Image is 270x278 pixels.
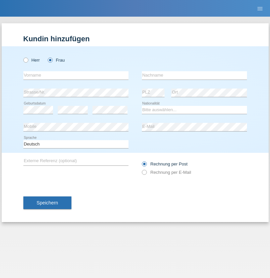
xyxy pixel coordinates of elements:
label: Rechnung per E-Mail [142,170,191,175]
input: Rechnung per Post [142,161,146,170]
input: Frau [48,58,52,62]
a: menu [253,6,267,10]
label: Frau [48,58,65,63]
input: Rechnung per E-Mail [142,170,146,178]
i: menu [257,5,263,12]
span: Speichern [37,200,58,205]
button: Speichern [23,196,71,209]
label: Rechnung per Post [142,161,188,166]
label: Herr [23,58,40,63]
h1: Kundin hinzufügen [23,35,247,43]
input: Herr [23,58,28,62]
